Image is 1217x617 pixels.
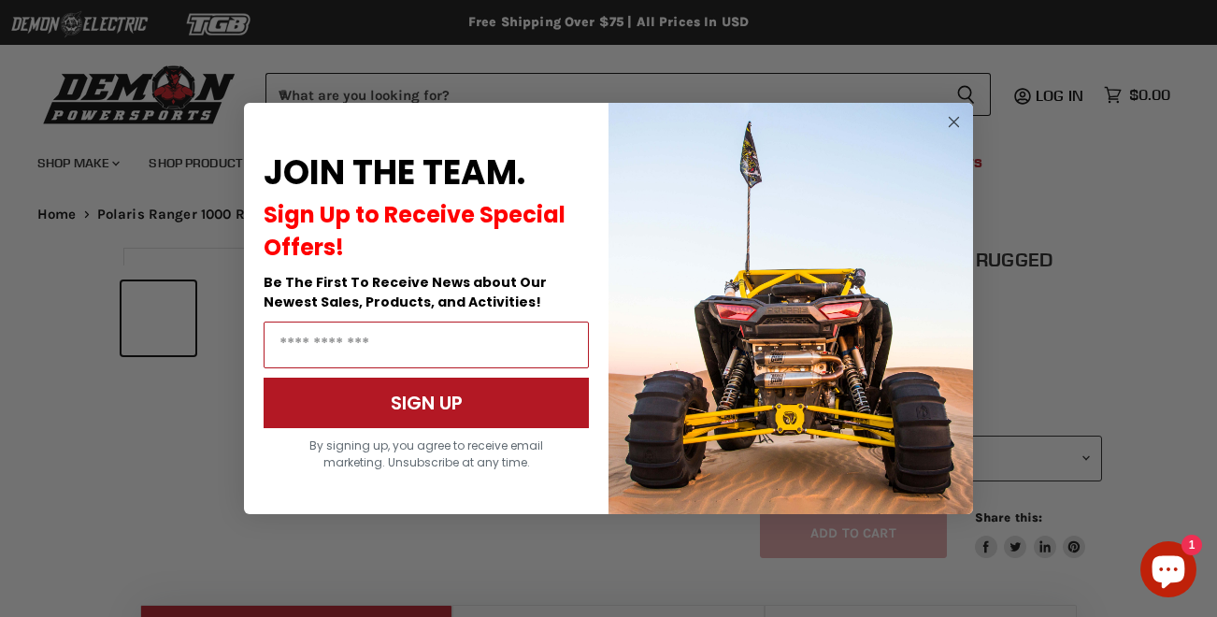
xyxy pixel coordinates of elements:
img: a9095488-b6e7-41ba-879d-588abfab540b.jpeg [608,103,973,514]
button: SIGN UP [264,378,589,428]
span: JOIN THE TEAM. [264,149,525,196]
inbox-online-store-chat: Shopify online store chat [1135,541,1202,602]
button: Close dialog [942,110,966,134]
span: By signing up, you agree to receive email marketing. Unsubscribe at any time. [309,438,543,470]
span: Be The First To Receive News about Our Newest Sales, Products, and Activities! [264,273,547,311]
input: Email Address [264,322,589,368]
span: Sign Up to Receive Special Offers! [264,199,566,263]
